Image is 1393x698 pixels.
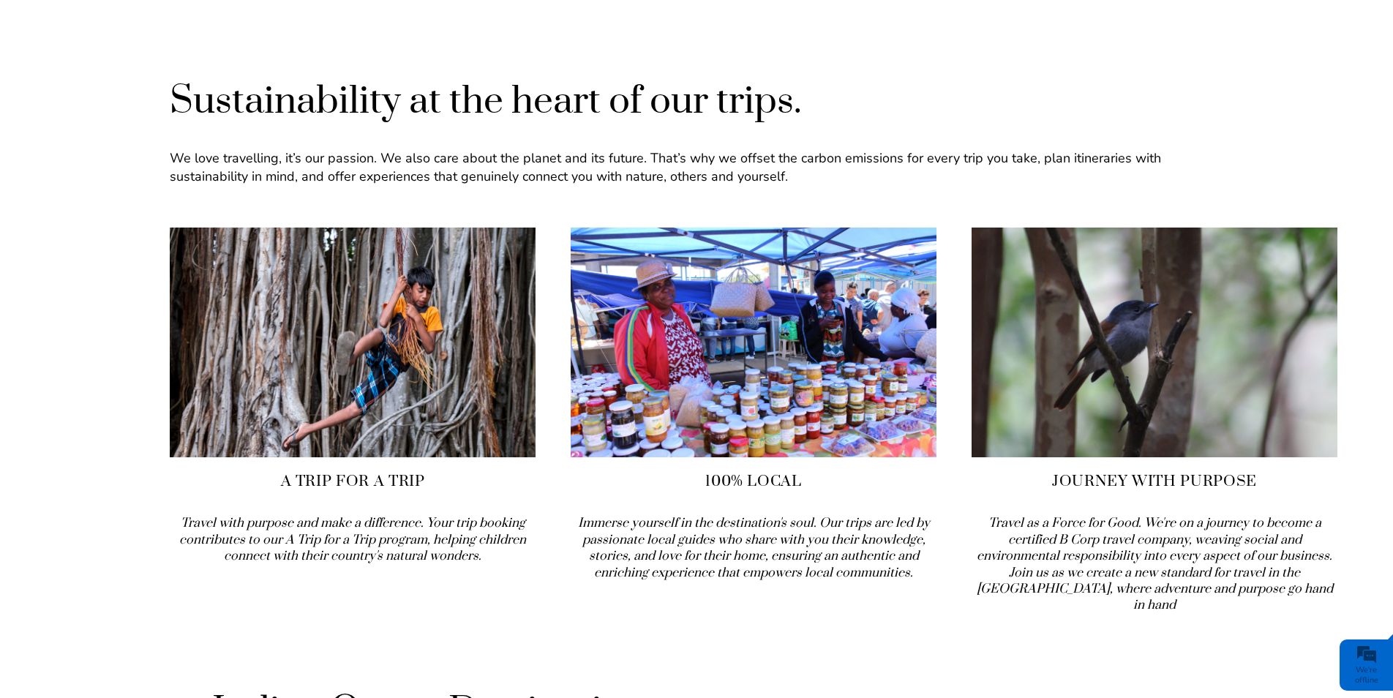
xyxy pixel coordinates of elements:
h2: Sustainability at the heart of our trips. [170,77,1223,126]
h4: 100% Local [571,471,936,492]
input: Enter your email address [19,179,267,211]
i: Travel with purpose and make a difference. Your trip booking contributes to our A Trip for a Trip... [179,515,526,564]
p: We love travelling, it’s our passion. We also care about the planet and its future. That’s why we... [170,149,1223,186]
textarea: Type your message and click 'Submit' [19,222,267,438]
div: Minimize live chat window [240,7,275,42]
div: Navigation go back [16,75,38,97]
h4: Journey with Purpose [972,471,1337,492]
i: Travel as a Force for Good. We're on a journey to become a certified B Corp travel company, weavi... [977,515,1333,613]
div: We're offline [1343,665,1389,686]
em: Submit [214,451,266,470]
i: Immerse yourself in the destination's soul. Our trips are led by passionate local guides who shar... [578,515,930,580]
h4: A Trip for A Trip [170,471,536,492]
div: Leave a message [98,77,268,96]
input: Enter your last name [19,135,267,168]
